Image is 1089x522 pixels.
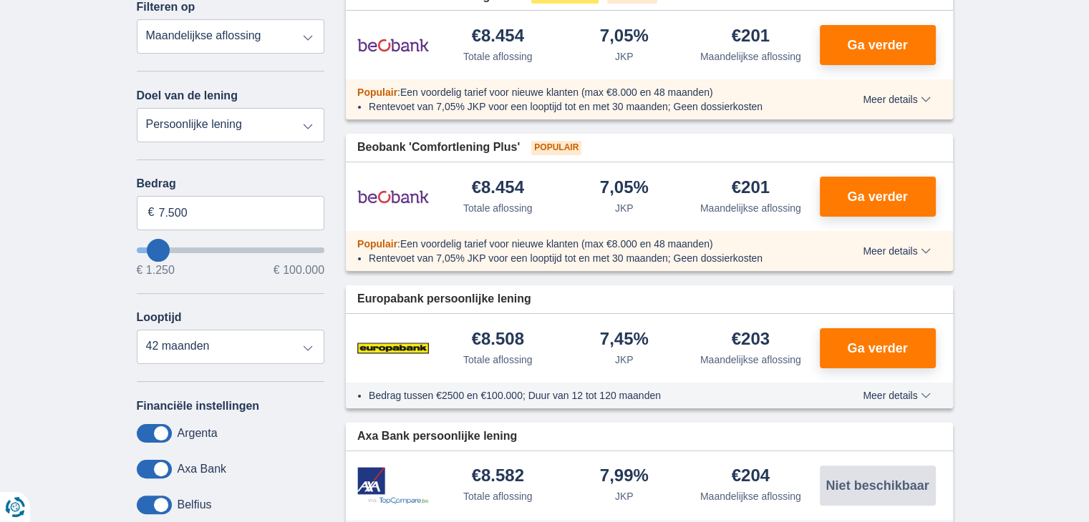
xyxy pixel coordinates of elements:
[700,353,801,367] div: Maandelijkse aflossing
[369,99,810,114] li: Rentevoet van 7,05% JKP voor een looptijd tot en met 30 maanden; Geen dossierkosten
[357,179,429,215] img: product.pl.alt Beobank
[700,489,801,503] div: Maandelijkse aflossing
[615,201,634,215] div: JKP
[531,141,581,155] span: Populair
[137,311,182,324] label: Looptijd
[472,467,524,486] div: €8.582
[472,27,524,46] div: €8.454
[600,330,649,350] div: 7,45%
[178,463,226,476] label: Axa Bank
[137,247,325,253] input: wantToBorrow
[357,139,520,156] span: Beobank 'Comfortlening Plus'
[178,427,218,440] label: Argenta
[357,87,397,98] span: Populair
[732,330,770,350] div: €203
[137,177,325,190] label: Bedrag
[732,27,770,46] div: €201
[615,353,634,367] div: JKP
[600,467,649,486] div: 7,99%
[847,342,907,355] span: Ga verder
[863,390,930,400] span: Meer details
[463,201,533,215] div: Totale aflossing
[820,25,936,65] button: Ga verder
[357,428,517,445] span: Axa Bank persoonlijke lening
[274,265,324,276] span: € 100.000
[863,246,930,256] span: Meer details
[357,330,429,366] img: product.pl.alt Europabank
[357,467,429,505] img: product.pl.alt Axa Bank
[615,49,634,64] div: JKP
[369,251,810,265] li: Rentevoet van 7,05% JKP voor een looptijd tot en met 30 maanden; Geen dossierkosten
[346,237,822,251] div: :
[472,330,524,350] div: €8.508
[700,49,801,64] div: Maandelijkse aflossing
[137,265,175,276] span: € 1.250
[852,245,941,257] button: Meer details
[700,201,801,215] div: Maandelijkse aflossing
[137,89,238,102] label: Doel van de lening
[732,179,770,198] div: €201
[732,467,770,486] div: €204
[346,85,822,99] div: :
[600,179,649,198] div: 7,05%
[852,94,941,105] button: Meer details
[820,466,936,506] button: Niet beschikbaar
[137,400,260,413] label: Financiële instellingen
[826,479,929,492] span: Niet beschikbaar
[137,1,195,14] label: Filteren op
[463,489,533,503] div: Totale aflossing
[148,205,155,221] span: €
[463,353,533,367] div: Totale aflossing
[820,177,936,217] button: Ga verder
[357,238,397,250] span: Populair
[369,388,810,403] li: Bedrag tussen €2500 en €100.000; Duur van 12 tot 120 maanden
[600,27,649,46] div: 7,05%
[463,49,533,64] div: Totale aflossing
[820,328,936,368] button: Ga verder
[400,87,713,98] span: Een voordelig tarief voor nieuwe klanten (max €8.000 en 48 maanden)
[472,179,524,198] div: €8.454
[847,190,907,203] span: Ga verder
[852,390,941,401] button: Meer details
[357,27,429,63] img: product.pl.alt Beobank
[357,291,531,307] span: Europabank persoonlijke lening
[178,498,212,511] label: Belfius
[400,238,713,250] span: Een voordelig tarief voor nieuwe klanten (max €8.000 en 48 maanden)
[615,489,634,503] div: JKP
[863,94,930,104] span: Meer details
[847,39,907,51] span: Ga verder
